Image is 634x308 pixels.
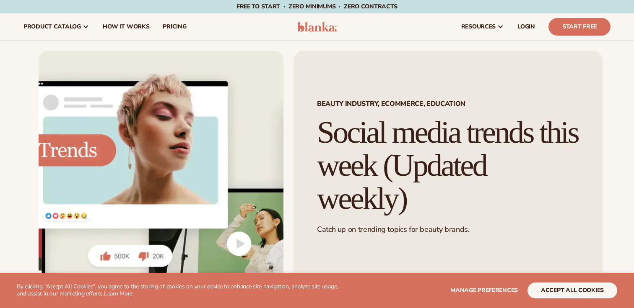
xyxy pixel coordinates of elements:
span: Manage preferences [450,286,518,294]
a: How It Works [96,13,156,40]
span: pricing [163,23,186,30]
span: product catalog [23,23,81,30]
a: pricing [156,13,193,40]
button: Manage preferences [450,282,518,298]
a: product catalog [17,13,96,40]
p: By clicking "Accept All Cookies", you agree to the storing of cookies on your device to enhance s... [17,283,344,298]
span: Beauty Industry, Ecommerce, Education [317,100,579,107]
h1: Social media trends this week (Updated weekly) [317,116,579,215]
a: resources [455,13,511,40]
span: resources [461,23,496,30]
button: accept all cookies [527,282,617,298]
span: How It Works [103,23,150,30]
a: Start Free [548,18,611,36]
img: logo [297,22,337,32]
span: LOGIN [517,23,535,30]
a: LOGIN [511,13,542,40]
a: Learn More [104,290,133,298]
span: Free to start · ZERO minimums · ZERO contracts [236,3,398,10]
span: Catch up on trending topics for beauty brands. [317,224,469,234]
